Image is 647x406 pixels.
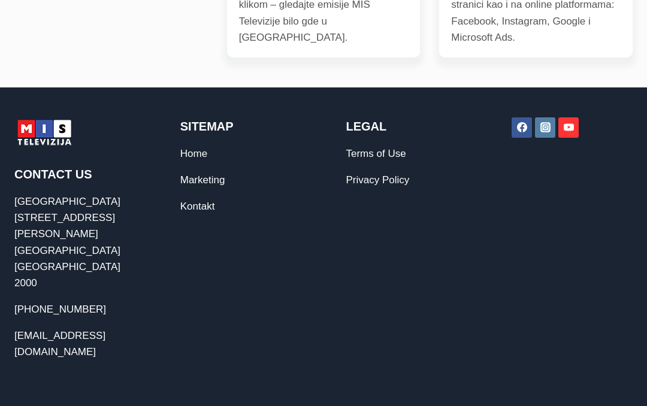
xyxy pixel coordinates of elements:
p: [GEOGRAPHIC_DATA][STREET_ADDRESS][PERSON_NAME] [GEOGRAPHIC_DATA] [GEOGRAPHIC_DATA] 2000 [14,193,135,291]
a: Home [180,148,207,159]
h2: Legal [346,117,467,135]
a: Kontakt [180,201,215,212]
h2: Sitemap [180,117,301,135]
a: Terms of Use [346,148,406,159]
a: Privacy Policy [346,174,410,186]
a: YouTube [558,117,579,138]
a: Facebook [512,117,532,138]
a: Marketing [180,174,225,186]
a: [PHONE_NUMBER] [14,304,106,315]
h2: Contact Us [14,165,135,183]
a: [EMAIL_ADDRESS][DOMAIN_NAME] [14,330,105,357]
a: Instagram [535,117,555,138]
